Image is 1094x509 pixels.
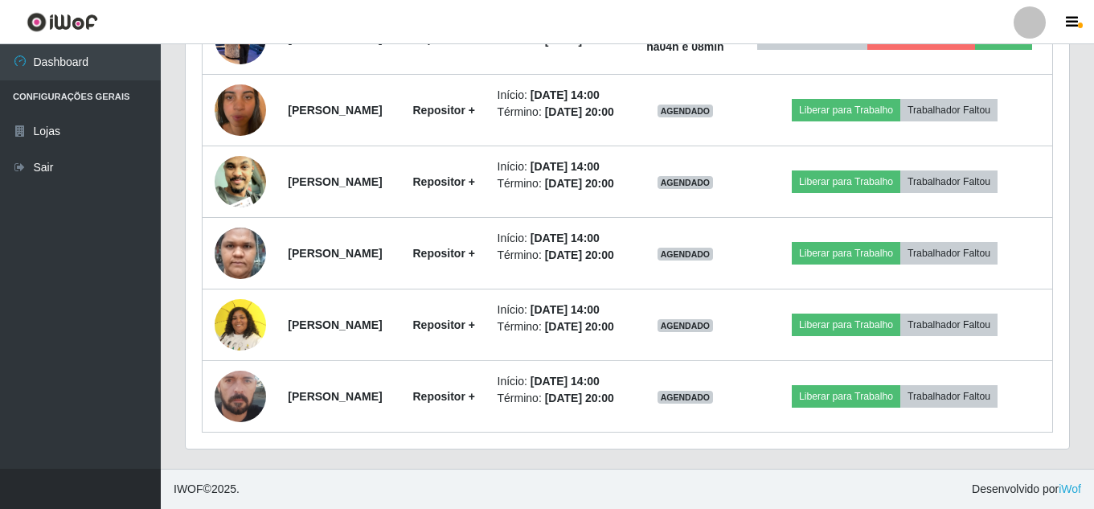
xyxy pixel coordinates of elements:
strong: há 04 h e 08 min [646,40,724,53]
strong: Repositor + [413,390,475,403]
strong: [PERSON_NAME] [288,318,382,331]
li: Término: [498,318,624,335]
button: Trabalhador Faltou [900,314,998,336]
button: Trabalhador Faltou [900,170,998,193]
button: Trabalhador Faltou [900,385,998,408]
strong: [PERSON_NAME] [288,175,382,188]
strong: Repositor + [413,175,475,188]
time: [DATE] 14:00 [531,160,600,173]
img: 1748978013900.jpeg [215,64,266,156]
span: IWOF [174,482,203,495]
li: Término: [498,175,624,192]
li: Início: [498,158,624,175]
button: Liberar para Trabalho [792,314,900,336]
img: CoreUI Logo [27,12,98,32]
img: 1750683427241.jpeg [215,125,266,239]
span: AGENDADO [658,319,714,332]
span: AGENDADO [658,105,714,117]
span: AGENDADO [658,391,714,404]
li: Início: [498,87,624,104]
time: [DATE] 14:00 [531,232,600,244]
img: 1755946089616.jpeg [215,339,266,454]
strong: Repositor + [413,318,475,331]
button: Liberar para Trabalho [792,170,900,193]
strong: [PERSON_NAME] [288,247,382,260]
li: Término: [498,104,624,121]
strong: [PERSON_NAME] [288,390,382,403]
strong: Repositor + [413,32,475,45]
span: AGENDADO [658,176,714,189]
li: Início: [498,302,624,318]
span: © 2025 . [174,481,240,498]
button: Liberar para Trabalho [792,242,900,265]
time: [DATE] 20:00 [545,320,614,333]
strong: [PERSON_NAME] [288,32,382,45]
time: [DATE] 20:00 [545,105,614,118]
time: [DATE] 14:00 [531,88,600,101]
time: [DATE] 20:00 [545,392,614,404]
li: Início: [498,230,624,247]
button: Trabalhador Faltou [900,99,998,121]
span: Desenvolvido por [972,481,1081,498]
a: iWof [1059,482,1081,495]
img: 1753220579080.jpeg [215,200,266,306]
img: 1755799488421.jpeg [215,290,266,359]
li: Término: [498,390,624,407]
li: Término: [498,247,624,264]
button: Liberar para Trabalho [792,99,900,121]
time: [DATE] 14:00 [531,303,600,316]
time: [DATE] 14:00 [531,375,600,388]
button: Trabalhador Faltou [900,242,998,265]
time: [DATE] 20:00 [545,177,614,190]
strong: Repositor + [413,104,475,117]
span: AGENDADO [658,248,714,261]
time: [DATE] 20:00 [545,248,614,261]
strong: Repositor + [413,247,475,260]
button: Liberar para Trabalho [792,385,900,408]
li: Início: [498,373,624,390]
strong: [PERSON_NAME] [288,104,382,117]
